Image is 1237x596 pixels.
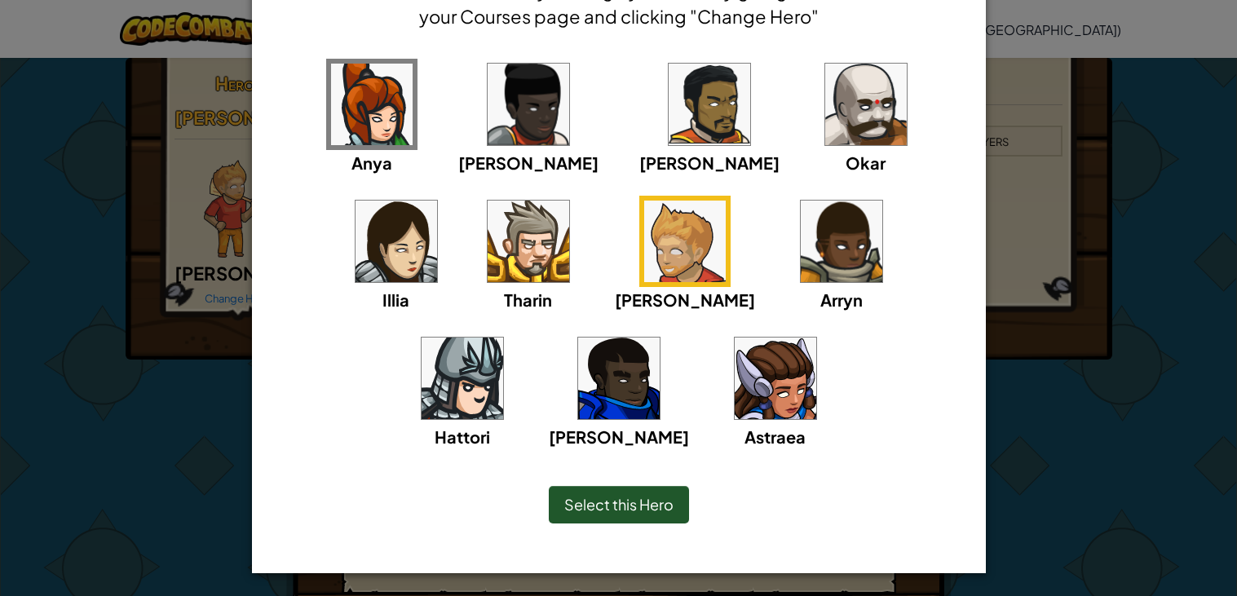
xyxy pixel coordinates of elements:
img: portrait.png [735,338,816,419]
span: Anya [351,152,392,173]
img: portrait.png [669,64,750,145]
span: Tharin [504,289,552,310]
span: [PERSON_NAME] [615,289,755,310]
span: Arryn [820,289,863,310]
img: portrait.png [488,201,569,282]
img: portrait.png [578,338,660,419]
img: portrait.png [331,64,413,145]
img: portrait.png [801,201,882,282]
img: portrait.png [356,201,437,282]
span: Select this Hero [564,495,674,514]
img: portrait.png [825,64,907,145]
img: portrait.png [644,201,726,282]
span: Hattori [435,426,490,447]
span: Illia [382,289,409,310]
img: portrait.png [488,64,569,145]
img: portrait.png [422,338,503,419]
span: [PERSON_NAME] [639,152,780,173]
span: [PERSON_NAME] [458,152,599,173]
span: [PERSON_NAME] [549,426,689,447]
span: Astraea [744,426,806,447]
span: Okar [846,152,886,173]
